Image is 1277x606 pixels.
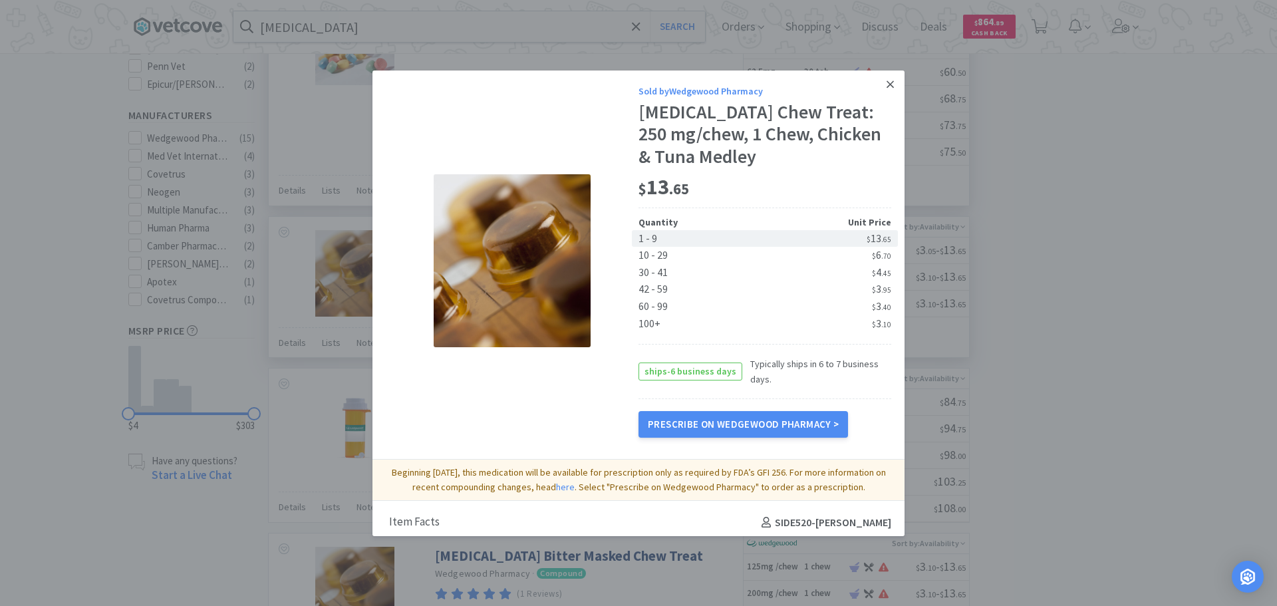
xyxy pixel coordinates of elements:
[756,514,891,531] h4: SIDE520 - [PERSON_NAME]
[638,411,848,438] a: Prescribe on Wedgewood Pharmacy >
[742,357,891,386] span: Typically ships in 6 to 7 business days.
[638,215,765,229] div: Quantity
[872,317,891,330] span: 3
[872,303,876,312] span: $
[872,282,891,295] span: 3
[872,285,876,295] span: $
[881,320,891,329] span: . 10
[872,248,891,261] span: 6
[881,269,891,278] span: . 45
[638,264,765,281] div: 30 - 41
[1232,561,1264,593] div: Open Intercom Messenger
[872,320,876,329] span: $
[638,230,765,247] div: 1 - 9
[378,465,899,495] p: Beginning [DATE], this medication will be available for prescription only as required by FDA’s GF...
[638,174,689,200] span: 13
[881,285,891,295] span: . 95
[872,251,876,261] span: $
[867,231,891,245] span: 13
[872,269,876,278] span: $
[872,265,891,279] span: 4
[881,235,891,244] span: . 65
[867,235,871,244] span: $
[556,481,575,493] a: here
[638,315,765,333] div: 100+
[881,303,891,312] span: . 40
[638,84,891,98] div: Sold by Wedgewood Pharmacy
[386,506,443,539] div: Item Facts
[638,101,891,168] div: [MEDICAL_DATA] Chew Treat: 250 mg/chew, 1 Chew, Chicken & Tuna Medley
[638,247,765,264] div: 10 - 29
[639,363,742,380] span: ships-6 business days
[638,298,765,315] div: 60 - 99
[765,215,891,229] div: Unit Price
[872,299,891,313] span: 3
[434,174,591,347] img: 990fd0093d464b1ea15ee14ea3e6f707_528005.jpeg
[669,180,689,198] span: . 65
[638,281,765,298] div: 42 - 59
[881,251,891,261] span: . 70
[638,180,646,198] span: $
